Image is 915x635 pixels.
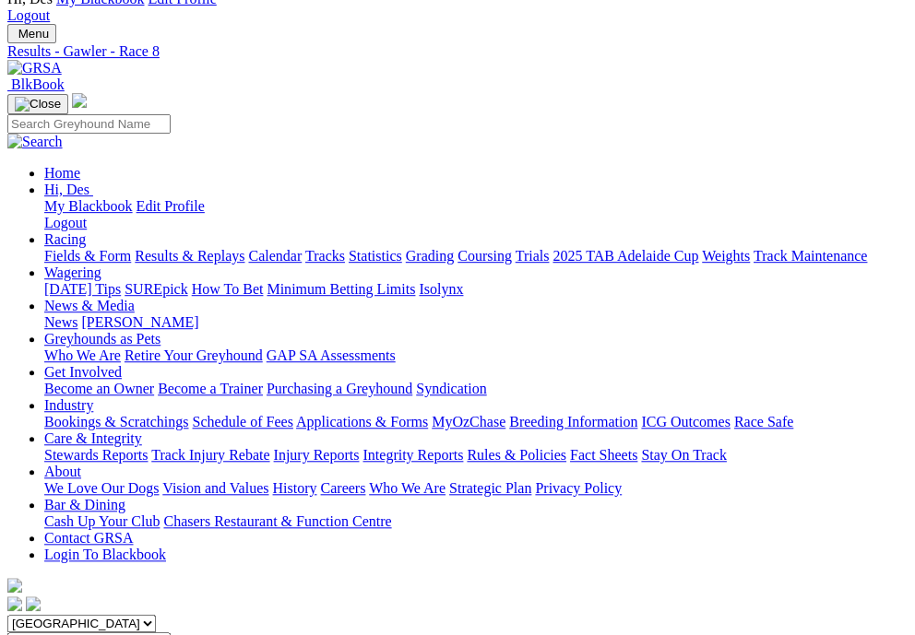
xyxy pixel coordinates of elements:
[11,76,65,92] span: BlkBook
[419,281,463,297] a: Isolynx
[26,596,41,611] img: twitter.svg
[44,298,135,313] a: News & Media
[267,347,396,363] a: GAP SA Assessments
[7,43,908,60] a: Results - Gawler - Race 8
[7,7,50,23] a: Logout
[44,447,148,463] a: Stewards Reports
[125,281,187,297] a: SUREpick
[44,265,101,280] a: Wagering
[44,248,908,265] div: Racing
[44,182,93,197] a: Hi, Des
[44,314,908,331] div: News & Media
[162,480,268,496] a: Vision and Values
[267,381,412,396] a: Purchasing a Greyhound
[248,248,302,264] a: Calendar
[7,114,171,134] input: Search
[44,397,93,413] a: Industry
[137,198,205,214] a: Edit Profile
[7,134,63,150] img: Search
[416,381,486,396] a: Syndication
[44,414,188,429] a: Bookings & Scratchings
[296,414,428,429] a: Applications & Forms
[733,414,792,429] a: Race Safe
[44,497,125,512] a: Bar & Dining
[349,248,402,264] a: Statistics
[44,414,908,430] div: Industry
[406,248,454,264] a: Grading
[553,248,698,264] a: 2025 TAB Adelaide Cup
[7,76,65,92] a: BlkBook
[702,248,750,264] a: Weights
[44,547,166,562] a: Login To Blackbook
[44,165,80,181] a: Home
[135,248,244,264] a: Results & Replays
[192,414,292,429] a: Schedule of Fees
[362,447,463,463] a: Integrity Reports
[44,281,121,297] a: [DATE] Tips
[320,480,365,496] a: Careers
[754,248,867,264] a: Track Maintenance
[44,381,908,397] div: Get Involved
[44,281,908,298] div: Wagering
[44,331,160,347] a: Greyhounds as Pets
[44,231,86,247] a: Racing
[467,447,566,463] a: Rules & Policies
[515,248,549,264] a: Trials
[449,480,531,496] a: Strategic Plan
[641,447,726,463] a: Stay On Track
[151,447,269,463] a: Track Injury Rebate
[44,513,908,530] div: Bar & Dining
[44,364,122,380] a: Get Involved
[7,578,22,593] img: logo-grsa-white.png
[44,182,89,197] span: Hi, Des
[44,430,142,446] a: Care & Integrity
[641,414,730,429] a: ICG Outcomes
[44,464,81,479] a: About
[44,215,87,230] a: Logout
[570,447,637,463] a: Fact Sheets
[509,414,637,429] a: Breeding Information
[192,281,264,297] a: How To Bet
[44,480,159,496] a: We Love Our Dogs
[44,198,908,231] div: Hi, Des
[44,248,131,264] a: Fields & Form
[44,347,121,363] a: Who We Are
[267,281,415,297] a: Minimum Betting Limits
[7,24,56,43] button: Toggle navigation
[44,198,133,214] a: My Blackbook
[272,480,316,496] a: History
[44,513,160,529] a: Cash Up Your Club
[44,347,908,364] div: Greyhounds as Pets
[7,596,22,611] img: facebook.svg
[305,248,345,264] a: Tracks
[18,27,49,41] span: Menu
[369,480,446,496] a: Who We Are
[432,414,505,429] a: MyOzChase
[158,381,263,396] a: Become a Trainer
[72,93,87,108] img: logo-grsa-white.png
[535,480,622,496] a: Privacy Policy
[125,347,263,363] a: Retire Your Greyhound
[15,97,61,112] img: Close
[44,447,908,464] div: Care & Integrity
[163,513,391,529] a: Chasers Restaurant & Function Centre
[457,248,512,264] a: Coursing
[44,480,908,497] div: About
[44,381,154,396] a: Become an Owner
[7,60,62,76] img: GRSA
[7,94,68,114] button: Toggle navigation
[44,314,77,330] a: News
[81,314,198,330] a: [PERSON_NAME]
[273,447,359,463] a: Injury Reports
[44,530,133,546] a: Contact GRSA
